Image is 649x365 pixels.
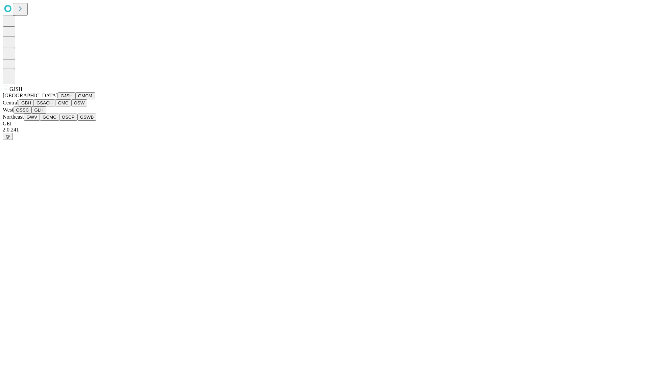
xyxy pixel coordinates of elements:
span: GJSH [9,86,22,92]
button: GSACH [34,99,55,106]
div: 2.0.241 [3,127,646,133]
span: Northeast [3,114,24,120]
span: Central [3,100,19,105]
button: GLH [31,106,46,114]
span: West [3,107,14,113]
button: GWV [24,114,40,121]
button: GMCM [75,92,95,99]
span: @ [5,134,10,139]
button: GJSH [58,92,75,99]
button: OSW [71,99,88,106]
button: GBH [19,99,34,106]
span: [GEOGRAPHIC_DATA] [3,93,58,98]
div: GEI [3,121,646,127]
button: @ [3,133,13,140]
button: GMC [55,99,71,106]
button: GCMC [40,114,59,121]
button: GSWB [77,114,97,121]
button: OSSC [14,106,32,114]
button: OSCP [59,114,77,121]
